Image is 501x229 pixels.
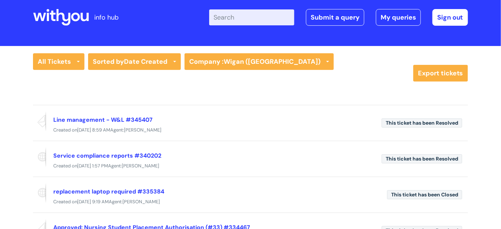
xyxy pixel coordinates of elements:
[53,152,161,159] a: Service compliance reports #340202
[209,9,294,25] input: Search
[413,65,468,82] a: Export tickets
[53,188,164,195] a: replacement laptop required #335384
[376,9,421,26] a: My queries
[432,9,468,26] a: Sign out
[306,9,364,26] a: Submit a query
[382,118,462,128] span: This ticket has been Resolved
[33,111,46,132] span: Reported via email
[77,199,109,205] span: [DATE] 9:19 AM
[77,127,110,133] span: [DATE] 8:59 AM
[33,147,46,167] span: Reported via portal
[77,163,108,169] span: [DATE] 1:57 PM
[387,190,462,199] span: This ticket has been Closed
[33,126,468,135] div: Created on Agent:
[185,53,334,70] a: Company :Wigan ([GEOGRAPHIC_DATA])
[122,163,159,169] span: [PERSON_NAME]
[88,53,181,70] a: Sorted byDate Created
[33,53,84,70] a: All Tickets
[382,154,462,163] span: This ticket has been Resolved
[123,199,160,205] span: [PERSON_NAME]
[124,127,161,133] span: [PERSON_NAME]
[33,162,468,171] div: Created on Agent:
[53,116,153,124] a: Line management - W&L #345407
[224,57,320,66] strong: Wigan ([GEOGRAPHIC_DATA])
[33,183,46,203] span: Reported via portal
[33,197,468,207] div: Created on Agent:
[94,12,119,23] p: info hub
[124,57,167,66] b: Date Created
[209,9,468,26] div: | -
